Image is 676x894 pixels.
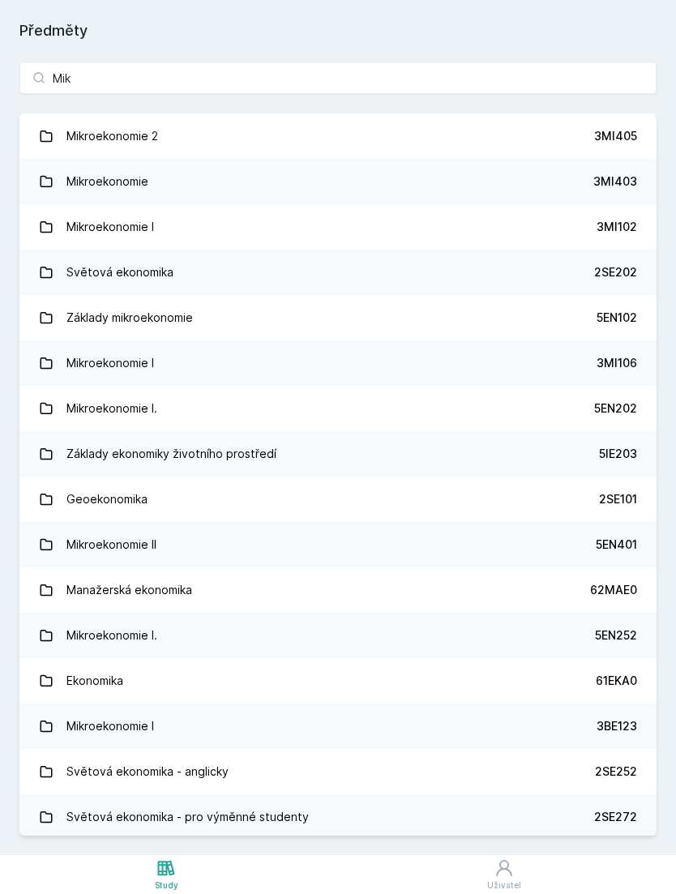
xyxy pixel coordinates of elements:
div: Světová ekonomika - pro výměnné studenty [66,801,309,833]
div: 2SE202 [594,264,637,280]
div: Mikroekonomie I. [66,392,157,425]
div: Mikroekonomie [66,165,148,198]
a: Základy mikroekonomie 5EN102 [19,295,657,340]
div: Ekonomika [66,665,123,697]
div: 61EKA0 [596,673,637,689]
div: Study [155,879,178,892]
a: Světová ekonomika - anglicky 2SE252 [19,749,657,794]
div: Uživatel [487,879,521,892]
div: Mikroekonomie I [66,211,154,243]
a: Mikroekonomie II 5EN401 [19,522,657,567]
div: 5EN252 [595,627,637,644]
a: Mikroekonomie I 3BE123 [19,704,657,749]
div: 5EN202 [594,400,637,417]
a: Světová ekonomika - pro výměnné studenty 2SE272 [19,794,657,840]
a: Mikroekonomie 2 3MI405 [19,113,657,159]
a: Mikroekonomie I. 5EN202 [19,386,657,431]
div: 5EN401 [596,537,637,553]
div: Mikroekonomie 2 [66,120,158,152]
a: Mikroekonomie I 3MI106 [19,340,657,386]
a: Mikroekonomie 3MI403 [19,159,657,204]
div: 5EN102 [597,310,637,326]
div: 62MAE0 [590,582,637,598]
div: 3MI106 [597,355,637,371]
a: Mikroekonomie I. 5EN252 [19,613,657,658]
div: 5IE203 [599,446,637,462]
div: Základy mikroekonomie [66,302,193,334]
div: Světová ekonomika [66,256,173,289]
a: Základy ekonomiky životního prostředí 5IE203 [19,431,657,477]
div: Geoekonomika [66,483,148,515]
div: 2SE101 [599,491,637,507]
div: 2SE252 [595,764,637,780]
div: Mikroekonomie II [66,528,156,561]
a: Světová ekonomika 2SE202 [19,250,657,295]
div: 3MI102 [597,219,637,235]
div: Mikroekonomie I. [66,619,157,652]
div: 3MI403 [593,173,637,190]
a: Mikroekonomie I 3MI102 [19,204,657,250]
div: 3BE123 [597,718,637,734]
div: 3MI405 [594,128,637,144]
div: Manažerská ekonomika [66,574,192,606]
a: Geoekonomika 2SE101 [19,477,657,522]
div: Mikroekonomie I [66,710,154,742]
a: Ekonomika 61EKA0 [19,658,657,704]
a: Manažerská ekonomika 62MAE0 [19,567,657,613]
div: Základy ekonomiky životního prostředí [66,438,276,470]
div: Mikroekonomie I [66,347,154,379]
input: Název nebo ident předmětu… [19,62,657,94]
div: Světová ekonomika - anglicky [66,755,229,788]
h1: Předměty [19,19,657,42]
div: 2SE272 [594,809,637,825]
